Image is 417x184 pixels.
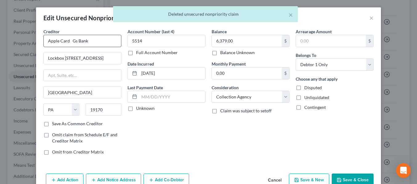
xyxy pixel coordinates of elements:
span: Omit claim from Schedule E/F and Creditor Matrix [52,132,117,143]
input: Enter address... [44,52,121,64]
input: 0.00 [212,35,282,47]
div: $ [366,35,373,47]
span: Unliquidated [304,95,329,100]
label: Balance Unknown [220,50,255,56]
input: MM/DD/YYYY [139,67,205,79]
span: Creditor [43,29,60,34]
input: 0.00 [296,35,366,47]
input: Enter zip... [86,103,122,116]
label: Balance [212,28,227,35]
button: × [289,11,293,18]
label: Arrearage Amount [296,28,332,35]
label: Date Incurred [128,61,154,67]
span: Claim was subject to setoff [220,108,272,113]
div: $ [282,67,289,79]
input: Enter city... [44,86,121,98]
label: Choose any that apply [296,76,338,82]
input: Apt, Suite, etc... [44,70,121,81]
input: MM/DD/YYYY [139,91,205,103]
label: Save As Common Creditor [52,121,103,127]
input: XXXX [128,35,205,47]
label: Account Number (last 4) [128,28,174,35]
label: Consideration [212,84,239,91]
label: Last Payment Date [128,84,163,91]
label: Unknown [136,105,155,111]
div: Deleted unsecured nonpriority claim [118,11,293,17]
span: Contingent [304,105,326,110]
label: Monthly Payment [212,61,246,67]
input: Search creditor by name... [43,35,121,47]
div: Open Intercom Messenger [396,163,411,178]
input: 0.00 [212,67,282,79]
span: Omit from Creditor Matrix [52,149,104,154]
div: $ [282,35,289,47]
label: Full Account Number [136,50,178,56]
span: Disputed [304,85,322,90]
span: Belongs To [296,53,316,58]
